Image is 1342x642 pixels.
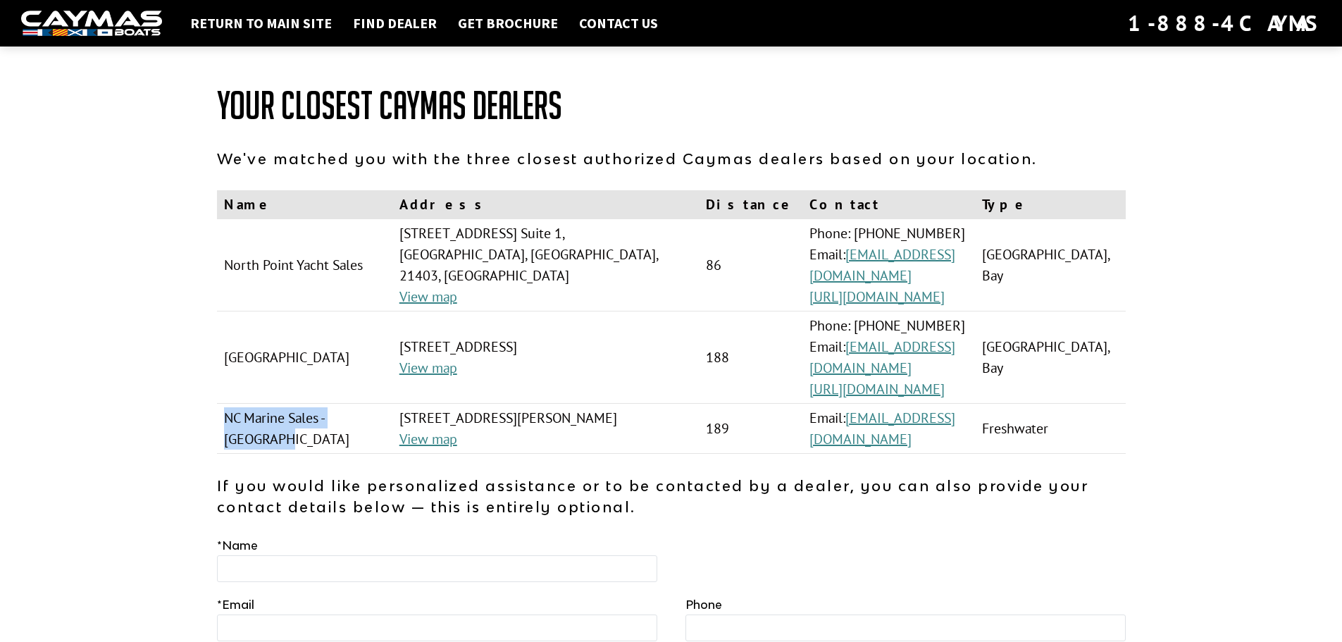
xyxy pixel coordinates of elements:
[975,404,1125,454] td: Freshwater
[685,596,722,613] label: Phone
[217,596,254,613] label: Email
[1128,8,1321,39] div: 1-888-4CAYMAS
[572,14,665,32] a: Contact Us
[399,359,457,377] a: View map
[217,85,1126,127] h1: Your Closest Caymas Dealers
[217,537,258,554] label: Name
[699,404,802,454] td: 189
[802,311,976,404] td: Phone: [PHONE_NUMBER] Email:
[809,380,945,398] a: [URL][DOMAIN_NAME]
[699,219,802,311] td: 86
[21,11,162,37] img: white-logo-c9c8dbefe5ff5ceceb0f0178aa75bf4bb51f6bca0971e226c86eb53dfe498488.png
[346,14,444,32] a: Find Dealer
[451,14,565,32] a: Get Brochure
[975,219,1125,311] td: [GEOGRAPHIC_DATA], Bay
[699,190,802,219] th: Distance
[392,219,699,311] td: [STREET_ADDRESS] Suite 1, [GEOGRAPHIC_DATA], [GEOGRAPHIC_DATA], 21403, [GEOGRAPHIC_DATA]
[699,311,802,404] td: 188
[975,190,1125,219] th: Type
[392,404,699,454] td: [STREET_ADDRESS][PERSON_NAME]
[217,404,392,454] td: NC Marine Sales - [GEOGRAPHIC_DATA]
[217,148,1126,169] p: We've matched you with the three closest authorized Caymas dealers based on your location.
[802,219,976,311] td: Phone: [PHONE_NUMBER] Email:
[217,190,392,219] th: Name
[399,288,457,306] a: View map
[809,338,955,377] a: [EMAIL_ADDRESS][DOMAIN_NAME]
[399,430,457,448] a: View map
[217,311,392,404] td: [GEOGRAPHIC_DATA]
[809,409,955,448] a: [EMAIL_ADDRESS][DOMAIN_NAME]
[392,311,699,404] td: [STREET_ADDRESS]
[975,311,1125,404] td: [GEOGRAPHIC_DATA], Bay
[809,245,955,285] a: [EMAIL_ADDRESS][DOMAIN_NAME]
[809,288,945,306] a: [URL][DOMAIN_NAME]
[802,190,976,219] th: Contact
[217,219,392,311] td: North Point Yacht Sales
[802,404,976,454] td: Email:
[392,190,699,219] th: Address
[217,475,1126,517] p: If you would like personalized assistance or to be contacted by a dealer, you can also provide yo...
[183,14,339,32] a: Return to main site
